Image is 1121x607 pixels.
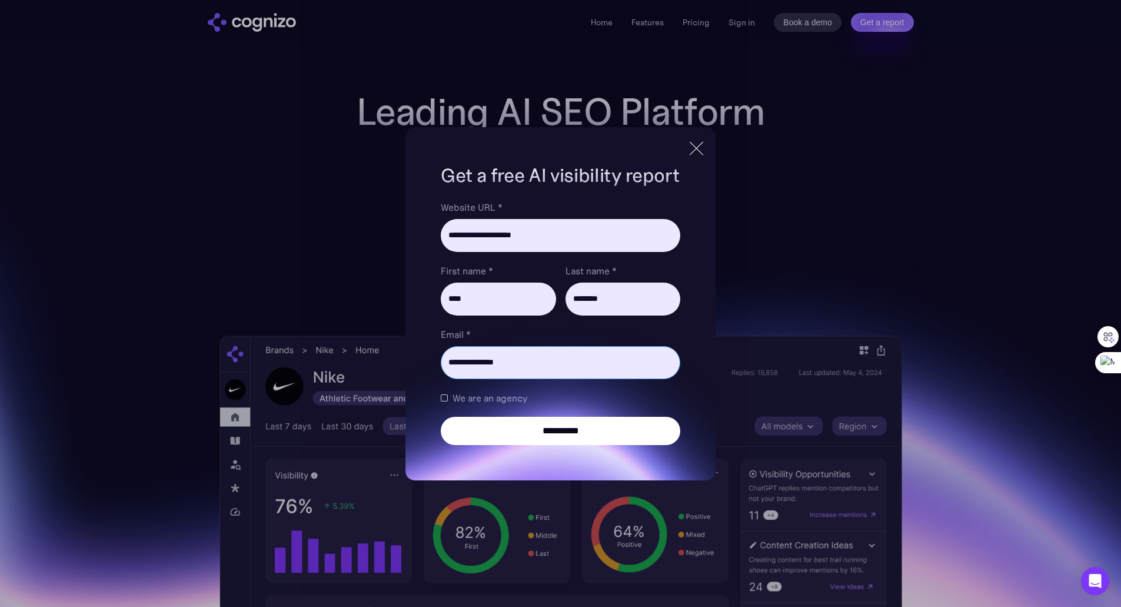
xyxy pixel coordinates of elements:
[453,391,527,405] span: We are an agency
[1081,567,1109,595] div: Open Intercom Messenger
[441,200,680,445] form: Brand Report Form
[566,264,680,278] label: Last name *
[441,162,680,188] h1: Get a free AI visibility report
[441,327,680,341] label: Email *
[441,264,555,278] label: First name *
[441,200,680,214] label: Website URL *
